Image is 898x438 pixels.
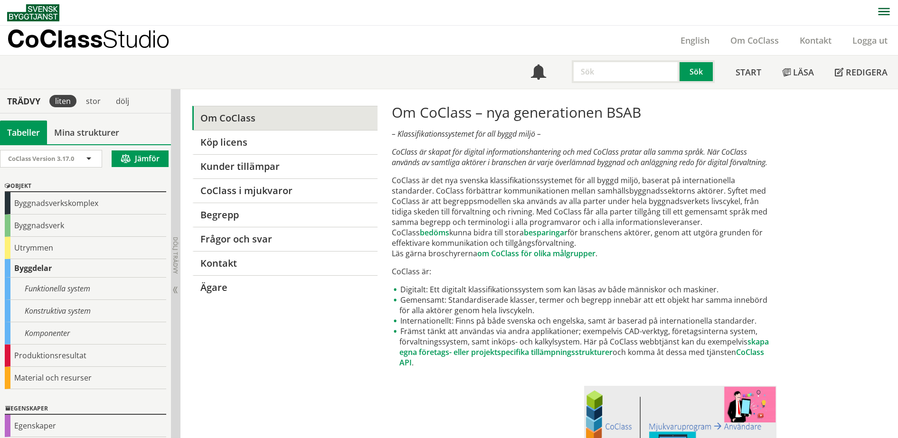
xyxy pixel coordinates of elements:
[192,275,377,299] a: Ägare
[392,104,776,121] h1: Om CoClass – nya generationen BSAB
[5,345,166,367] div: Produktionsresultat
[736,66,761,78] span: Start
[8,154,74,163] span: CoClass Version 3.17.0
[5,300,166,322] div: Konstruktiva system
[5,403,166,415] div: Egenskaper
[824,56,898,89] a: Redigera
[171,237,180,274] span: Dölj trädvy
[524,227,567,238] a: besparingar
[7,33,170,44] p: CoClass
[192,130,377,154] a: Köp licens
[192,154,377,178] a: Kunder tillämpar
[5,367,166,389] div: Material och resurser
[47,121,126,144] a: Mina strukturer
[399,336,769,357] a: skapa egna företags- eller projektspecifika tillämpningsstrukturer
[5,278,166,300] div: Funktionella system
[572,60,680,83] input: Sök
[670,35,720,46] a: English
[5,181,166,192] div: Objekt
[392,316,776,326] li: Internationellt: Finns på både svenska och engelska, samt är baserad på internationella standarder.
[192,203,377,227] a: Begrepp
[392,129,541,139] em: – Klassifikationssystemet för all byggd miljö –
[680,60,715,83] button: Sök
[5,322,166,345] div: Komponenter
[725,56,772,89] a: Start
[793,66,814,78] span: Läsa
[772,56,824,89] a: Läsa
[110,95,135,107] div: dölj
[192,251,377,275] a: Kontakt
[392,284,776,295] li: Digitalt: Ett digitalt klassifikationssystem som kan läsas av både människor och maskiner.
[5,237,166,259] div: Utrymmen
[846,66,888,78] span: Redigera
[392,147,767,168] em: CoClass är skapat för digital informationshantering och med CoClass pratar alla samma språk. När ...
[531,65,546,81] span: Notifikationer
[7,4,59,21] img: Svensk Byggtjänst
[49,95,76,107] div: liten
[399,347,764,368] a: CoClass API
[392,175,776,259] p: CoClass är det nya svenska klassifikationssystemet för all byggd miljö, baserat på internationell...
[5,192,166,214] div: Byggnadsverkskomplex
[192,106,377,130] a: Om CoClass
[2,96,46,106] div: Trädvy
[392,266,776,277] p: CoClass är:
[5,214,166,237] div: Byggnadsverk
[842,35,898,46] a: Logga ut
[392,295,776,316] li: Gemensamt: Standardiserade klasser, termer och begrepp innebär att ett objekt har samma innebörd ...
[392,326,776,368] li: Främst tänkt att användas via andra applikationer; exempelvis CAD-verktyg, företagsinterna system...
[5,415,166,437] div: Egenskaper
[789,35,842,46] a: Kontakt
[477,248,596,259] a: om CoClass för olika målgrupper
[420,227,449,238] a: bedöms
[720,35,789,46] a: Om CoClass
[112,150,169,167] button: Jämför
[192,178,377,203] a: CoClass i mjukvaror
[192,227,377,251] a: Frågor och svar
[103,25,170,53] span: Studio
[5,259,166,278] div: Byggdelar
[80,95,106,107] div: stor
[7,26,190,55] a: CoClassStudio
